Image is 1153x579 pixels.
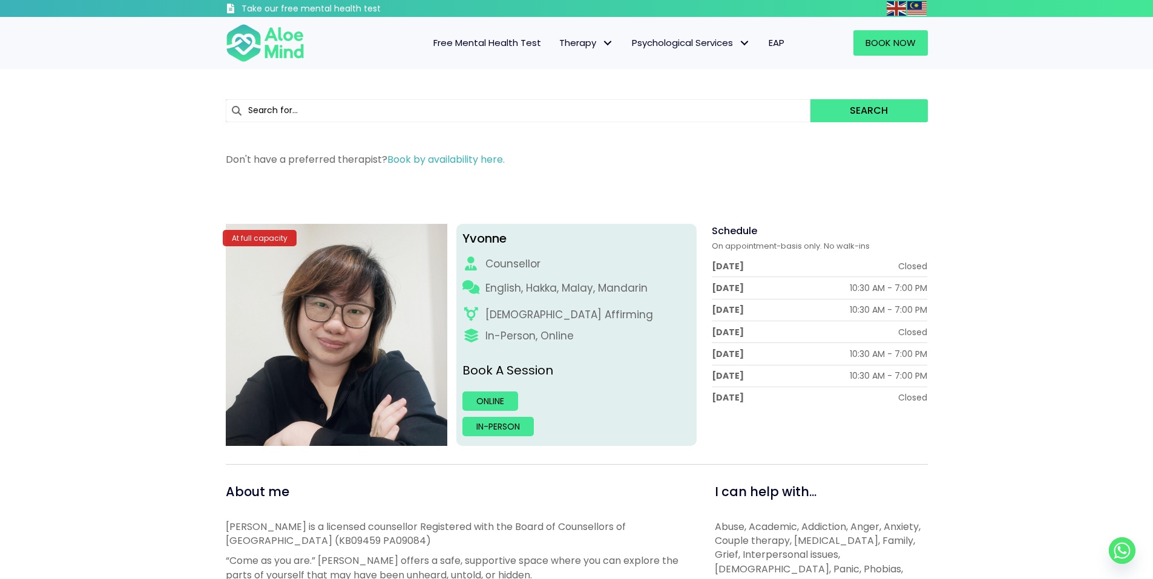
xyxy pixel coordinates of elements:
div: 10:30 AM - 7:00 PM [850,348,927,360]
div: Closed [898,326,927,338]
nav: Menu [320,30,793,56]
p: English, Hakka, Malay, Mandarin [485,281,648,296]
span: Book Now [866,36,916,49]
div: 10:30 AM - 7:00 PM [850,282,927,294]
img: Yvonne crop Aloe Mind [226,224,448,446]
button: Search [810,99,927,122]
span: On appointment-basis only. No walk-ins [712,240,870,252]
a: TherapyTherapy: submenu [550,30,623,56]
div: [DATE] [712,326,744,338]
a: English [887,1,907,15]
div: 10:30 AM - 7:00 PM [850,304,927,316]
a: Whatsapp [1109,537,1135,564]
img: Aloe mind Logo [226,23,304,63]
a: Book Now [853,30,928,56]
a: In-person [462,417,534,436]
a: EAP [760,30,793,56]
a: Book by availability here. [387,152,505,166]
span: Therapy: submenu [599,34,617,52]
img: en [887,1,906,16]
p: Book A Session [462,362,691,379]
span: I can help with... [715,483,816,500]
img: ms [907,1,927,16]
div: At full capacity [223,230,297,246]
div: [DATE] [712,391,744,404]
h3: Take our free mental health test [241,3,445,15]
span: Psychological Services: submenu [736,34,754,52]
div: [DATE] [712,348,744,360]
div: Yvonne [462,230,691,247]
div: In-Person, Online [485,329,574,344]
span: Therapy [559,36,614,49]
input: Search for... [226,99,811,122]
p: Don't have a preferred therapist? [226,152,928,166]
div: Closed [898,260,927,272]
div: Closed [898,391,927,404]
div: 10:30 AM - 7:00 PM [850,370,927,382]
a: Free Mental Health Test [424,30,550,56]
a: Psychological ServicesPsychological Services: submenu [623,30,760,56]
span: Schedule [712,224,757,238]
div: Counsellor [485,257,540,272]
span: Psychological Services [632,36,751,49]
a: Online [462,391,518,411]
div: [DEMOGRAPHIC_DATA] Affirming [485,307,653,322]
a: Take our free mental health test [226,3,445,17]
div: [DATE] [712,370,744,382]
span: About me [226,483,289,500]
div: [DATE] [712,304,744,316]
p: [PERSON_NAME] is a licensed counsellor Registered with the Board of Counsellors of [GEOGRAPHIC_DA... [226,520,688,548]
span: EAP [769,36,784,49]
div: [DATE] [712,260,744,272]
div: [DATE] [712,282,744,294]
a: Malay [907,1,928,15]
span: Free Mental Health Test [433,36,541,49]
